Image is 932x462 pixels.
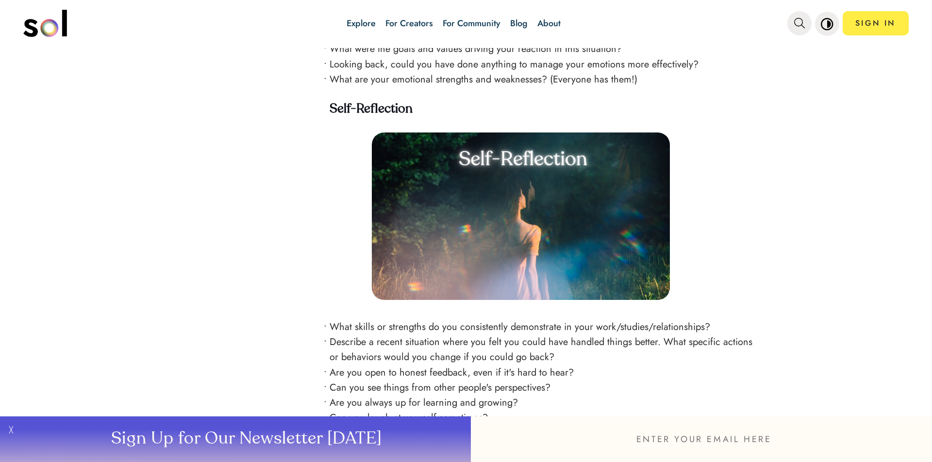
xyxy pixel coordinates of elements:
strong: Self-Reflection [330,103,413,115]
a: Explore [347,17,376,30]
a: For Community [443,17,500,30]
span: Can you laugh at yourself sometimes? [330,411,488,425]
button: Sign Up for Our Newsletter [DATE] [19,416,471,462]
span: Describe a recent situation where you felt you could have handled things better. What specific ac... [330,335,752,364]
span: What skills or strengths do you consistently demonstrate in your work/studies/relationships? [330,320,710,334]
a: For Creators [385,17,433,30]
img: AD_4nXeSnizSJdkNzIUMdYfu7wgrYMYphOymdEI17fP2-w-QFLScaavOA1la7PKzTHLpY594Mdj2xKeZVQq32akC5fy8LzURC... [372,132,669,300]
span: Are you always up for learning and growing? [330,396,518,410]
a: SIGN IN [843,11,909,35]
span: Can you see things from other people's perspectives? [330,380,550,395]
span: Looking back, could you have done anything to manage your emotions more effectively? [330,57,699,71]
a: About [537,17,561,30]
nav: main navigation [23,6,909,40]
a: Blog [510,17,528,30]
span: What were the goals and values driving your reaction in this situation? [330,42,622,56]
span: Are you open to honest feedback, even if it's hard to hear? [330,365,574,379]
span: What are your emotional strengths and weaknesses? (Everyone has them!) [330,72,637,86]
img: logo [23,10,67,37]
input: ENTER YOUR EMAIL HERE [471,416,932,462]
